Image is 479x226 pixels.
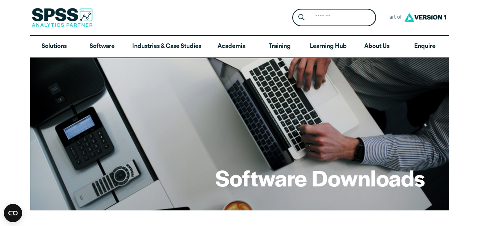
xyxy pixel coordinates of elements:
[207,36,255,58] a: Academia
[215,163,425,193] h1: Software Downloads
[298,14,304,21] svg: Search magnifying glass icon
[4,204,22,222] button: Open CMP widget
[78,36,126,58] a: Software
[353,36,401,58] a: About Us
[126,36,207,58] a: Industries & Case Studies
[304,36,353,58] a: Learning Hub
[255,36,303,58] a: Training
[294,11,308,25] button: Search magnifying glass icon
[401,36,449,58] a: Enquire
[32,8,93,27] img: SPSS Analytics Partner
[292,9,376,27] form: Site Header Search Form
[402,10,448,24] img: Version1 Logo
[30,36,449,58] nav: Desktop version of site main menu
[382,12,402,23] span: Part of
[30,36,78,58] a: Solutions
